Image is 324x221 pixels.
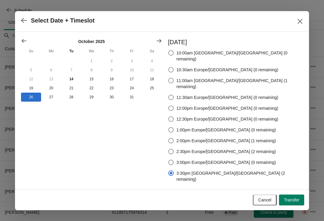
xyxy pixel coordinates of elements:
[21,84,41,93] button: Sunday October 19 2025
[176,94,278,100] span: 11:30am Europe/[GEOGRAPHIC_DATA] (0 remaining)
[258,198,271,202] span: Cancel
[41,84,61,93] button: Monday October 20 2025
[176,105,278,111] span: 12:00pm Europe/[GEOGRAPHIC_DATA] (0 remaining)
[122,93,142,102] button: Friday October 31 2025
[61,93,81,102] button: Tuesday October 28 2025
[81,84,101,93] button: Wednesday October 22 2025
[142,84,162,93] button: Saturday October 25 2025
[176,50,303,62] span: 10:00am [GEOGRAPHIC_DATA]/[GEOGRAPHIC_DATA] (0 remaining)
[122,84,142,93] button: Friday October 24 2025
[61,66,81,75] button: Tuesday October 7 2025
[81,93,101,102] button: Wednesday October 29 2025
[41,46,61,57] th: Monday
[81,46,101,57] th: Wednesday
[176,170,303,182] span: 3:30pm [GEOGRAPHIC_DATA]/[GEOGRAPHIC_DATA] (2 remaining)
[61,75,81,84] button: Today Tuesday October 14 2025
[81,66,101,75] button: Wednesday October 8 2025
[21,75,41,84] button: Sunday October 12 2025
[284,198,299,202] span: Transfer
[31,17,95,24] h2: Select Date + Timeslot
[142,46,162,57] th: Saturday
[122,75,142,84] button: Friday October 17 2025
[122,57,142,66] button: Friday October 3 2025
[142,57,162,66] button: Saturday October 4 2025
[102,93,122,102] button: Thursday October 30 2025
[102,46,122,57] th: Thursday
[19,35,29,46] button: Show previous month, September 2025
[142,75,162,84] button: Saturday October 18 2025
[102,75,122,84] button: Thursday October 16 2025
[253,195,277,205] button: Cancel
[61,46,81,57] th: Tuesday
[102,57,122,66] button: Thursday October 2 2025
[176,78,303,90] span: 11:00am [GEOGRAPHIC_DATA]/[GEOGRAPHIC_DATA] (1 remaining)
[102,66,122,75] button: Thursday October 9 2025
[154,35,164,46] button: Show next month, November 2025
[168,38,303,46] h3: [DATE]
[41,66,61,75] button: Monday October 6 2025
[102,84,122,93] button: Thursday October 23 2025
[176,127,276,133] span: 1:00pm Europe/[GEOGRAPHIC_DATA] (0 remaining)
[41,75,61,84] button: Monday October 13 2025
[176,138,276,144] span: 2:00pm Europe/[GEOGRAPHIC_DATA] (1 remaining)
[176,149,276,155] span: 2:30pm Europe/[GEOGRAPHIC_DATA] (2 remaining)
[21,46,41,57] th: Sunday
[122,66,142,75] button: Friday October 10 2025
[295,16,305,27] button: Close
[142,66,162,75] button: Saturday October 11 2025
[176,67,278,73] span: 10:30am Europe/[GEOGRAPHIC_DATA] (0 remaining)
[279,195,304,205] button: Transfer
[122,46,142,57] th: Friday
[41,93,61,102] button: Monday October 27 2025
[176,159,276,165] span: 3:00pm Europe/[GEOGRAPHIC_DATA] (0 remaining)
[61,84,81,93] button: Tuesday October 21 2025
[21,93,41,102] button: Sunday October 26 2025
[81,75,101,84] button: Wednesday October 15 2025
[176,116,278,122] span: 12:30pm Europe/[GEOGRAPHIC_DATA] (0 remaining)
[21,66,41,75] button: Sunday October 5 2025
[81,57,101,66] button: Wednesday October 1 2025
